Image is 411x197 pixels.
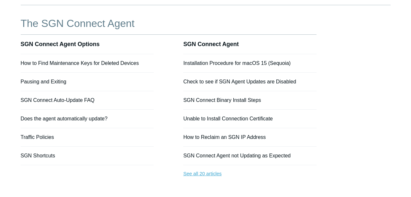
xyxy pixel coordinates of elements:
h1: The SGN Connect Agent [21,16,317,31]
a: SGN Connect Binary Install Steps [183,97,261,103]
a: SGN Connect Agent Options [21,41,100,47]
a: How to Reclaim an SGN IP Address [183,134,266,140]
a: SGN Connect Auto-Update FAQ [21,97,95,103]
a: SGN Shortcuts [21,153,55,158]
a: Traffic Policies [21,134,54,140]
a: See all 20 articles [183,165,316,182]
a: Installation Procedure for macOS 15 (Sequoia) [183,60,291,66]
a: Does the agent automatically update? [21,116,108,121]
a: Unable to Install Connection Certificate [183,116,273,121]
a: SGN Connect Agent not Updating as Expected [183,153,291,158]
a: Check to see if SGN Agent Updates are Disabled [183,79,296,84]
a: SGN Connect Agent [183,41,239,47]
a: Pausing and Exiting [21,79,66,84]
a: How to Find Maintenance Keys for Deleted Devices [21,60,139,66]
